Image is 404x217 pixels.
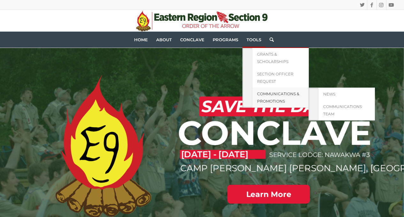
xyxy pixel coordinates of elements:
span: Programs [213,37,238,42]
a: Communications Team [318,100,375,120]
span: News [323,92,335,97]
a: Communications & Promotions [252,88,309,108]
a: Programs [209,32,242,48]
a: Tools [242,32,265,48]
span: Communications Team [323,104,362,116]
span: Communications & Promotions [257,91,299,104]
span: Conclave [180,37,204,42]
p: [DATE] - [DATE] [180,150,266,159]
a: Grants & Scholarships [252,48,309,68]
a: Section Officer Request [252,68,309,88]
a: Home [130,32,152,48]
h1: CONCLAVE [178,115,372,151]
a: News [318,88,375,100]
span: Section Officer Request [257,72,293,84]
a: About [152,32,176,48]
p: SERVICE LODGE: NAWAKWA #3 [269,147,371,162]
a: Conclave [176,32,209,48]
a: Search [265,32,274,48]
p: CAMP [PERSON_NAME] [PERSON_NAME], [GEOGRAPHIC_DATA] [180,162,372,174]
span: Tools [247,37,261,42]
span: Grants & Scholarships [257,52,288,64]
span: About [156,37,172,42]
h2: SAVE THE DATE! [199,97,344,116]
span: Home [134,37,148,42]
